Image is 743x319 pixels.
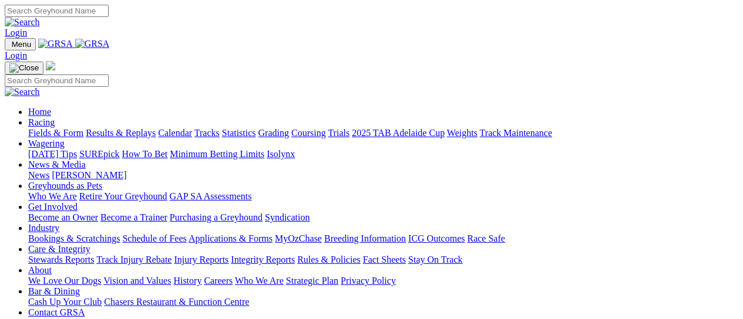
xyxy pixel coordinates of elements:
[170,149,264,159] a: Minimum Betting Limits
[28,149,738,159] div: Wagering
[28,276,101,286] a: We Love Our Dogs
[122,233,186,243] a: Schedule of Fees
[5,38,36,50] button: Toggle navigation
[28,117,55,127] a: Racing
[28,297,102,307] a: Cash Up Your Club
[5,74,109,87] input: Search
[28,233,738,244] div: Industry
[363,254,406,264] a: Fact Sheets
[480,128,552,138] a: Track Maintenance
[5,87,40,97] img: Search
[38,39,73,49] img: GRSA
[28,149,77,159] a: [DATE] Tips
[75,39,110,49] img: GRSA
[408,254,462,264] a: Stay On Track
[258,128,289,138] a: Grading
[297,254,361,264] a: Rules & Policies
[28,223,59,233] a: Industry
[122,149,168,159] a: How To Bet
[46,61,55,70] img: logo-grsa-white.png
[447,128,478,138] a: Weights
[28,286,80,296] a: Bar & Dining
[28,212,738,223] div: Get Involved
[28,307,85,317] a: Contact GRSA
[194,128,220,138] a: Tracks
[28,202,78,212] a: Get Involved
[28,191,77,201] a: Who We Are
[352,128,445,138] a: 2025 TAB Adelaide Cup
[28,297,738,307] div: Bar & Dining
[28,233,120,243] a: Bookings & Scratchings
[79,191,167,201] a: Retire Your Greyhound
[174,254,228,264] a: Injury Reports
[28,170,49,180] a: News
[28,181,102,191] a: Greyhounds as Pets
[189,233,273,243] a: Applications & Forms
[28,128,83,138] a: Fields & Form
[86,128,156,138] a: Results & Replays
[275,233,322,243] a: MyOzChase
[28,191,738,202] div: Greyhounds as Pets
[5,28,27,38] a: Login
[286,276,338,286] a: Strategic Plan
[235,276,284,286] a: Who We Are
[291,128,326,138] a: Coursing
[467,233,505,243] a: Race Safe
[5,17,40,28] img: Search
[103,276,171,286] a: Vision and Values
[231,254,295,264] a: Integrity Reports
[170,212,263,222] a: Purchasing a Greyhound
[28,138,65,148] a: Wagering
[28,170,738,181] div: News & Media
[408,233,465,243] a: ICG Outcomes
[104,297,249,307] a: Chasers Restaurant & Function Centre
[79,149,119,159] a: SUREpick
[328,128,349,138] a: Trials
[9,63,39,73] img: Close
[267,149,295,159] a: Isolynx
[28,107,51,117] a: Home
[5,62,43,74] button: Toggle navigation
[5,5,109,17] input: Search
[28,244,90,254] a: Care & Integrity
[52,170,126,180] a: [PERSON_NAME]
[5,50,27,60] a: Login
[28,276,738,286] div: About
[12,40,31,49] span: Menu
[28,128,738,138] div: Racing
[222,128,256,138] a: Statistics
[28,212,98,222] a: Become an Owner
[265,212,310,222] a: Syndication
[28,265,52,275] a: About
[324,233,406,243] a: Breeding Information
[28,254,94,264] a: Stewards Reports
[173,276,201,286] a: History
[341,276,396,286] a: Privacy Policy
[170,191,252,201] a: GAP SA Assessments
[28,159,86,169] a: News & Media
[158,128,192,138] a: Calendar
[96,254,172,264] a: Track Injury Rebate
[204,276,233,286] a: Careers
[28,254,738,265] div: Care & Integrity
[100,212,167,222] a: Become a Trainer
